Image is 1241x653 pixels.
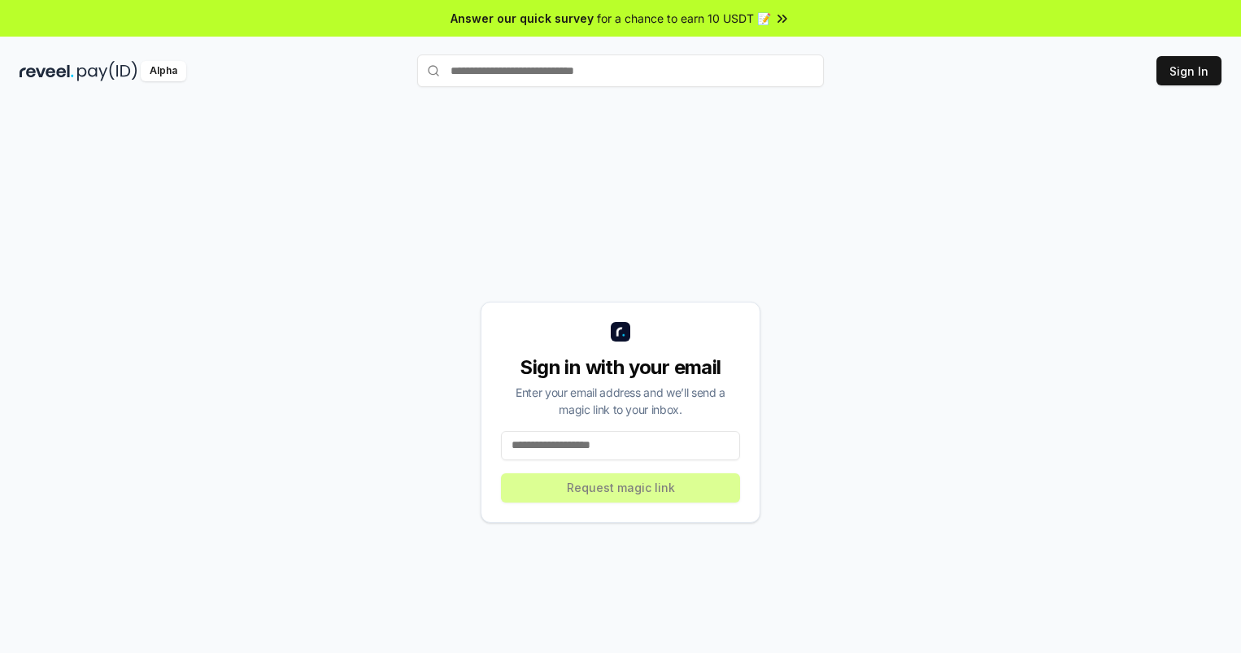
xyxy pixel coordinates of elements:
img: pay_id [77,61,137,81]
div: Alpha [141,61,186,81]
div: Enter your email address and we’ll send a magic link to your inbox. [501,384,740,418]
span: Answer our quick survey [451,10,594,27]
span: for a chance to earn 10 USDT 📝 [597,10,771,27]
button: Sign In [1156,56,1221,85]
img: logo_small [611,322,630,342]
img: reveel_dark [20,61,74,81]
div: Sign in with your email [501,355,740,381]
